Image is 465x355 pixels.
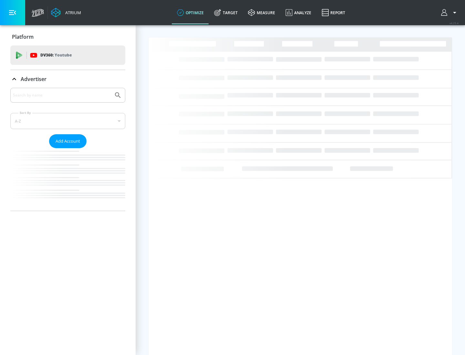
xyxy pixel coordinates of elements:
[12,33,34,40] p: Platform
[18,111,32,115] label: Sort By
[10,113,125,129] div: A-Z
[10,70,125,88] div: Advertiser
[316,1,350,24] a: Report
[10,28,125,46] div: Platform
[40,52,72,59] p: DV360:
[51,8,81,17] a: Atrium
[55,52,72,58] p: Youtube
[56,137,80,145] span: Add Account
[10,88,125,211] div: Advertiser
[10,148,125,211] nav: list of Advertiser
[63,10,81,15] div: Atrium
[449,21,459,25] span: v 4.25.4
[280,1,316,24] a: Analyze
[209,1,243,24] a: Target
[13,91,111,99] input: Search by name
[21,76,46,83] p: Advertiser
[243,1,280,24] a: measure
[172,1,209,24] a: optimize
[10,46,125,65] div: DV360: Youtube
[49,134,87,148] button: Add Account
